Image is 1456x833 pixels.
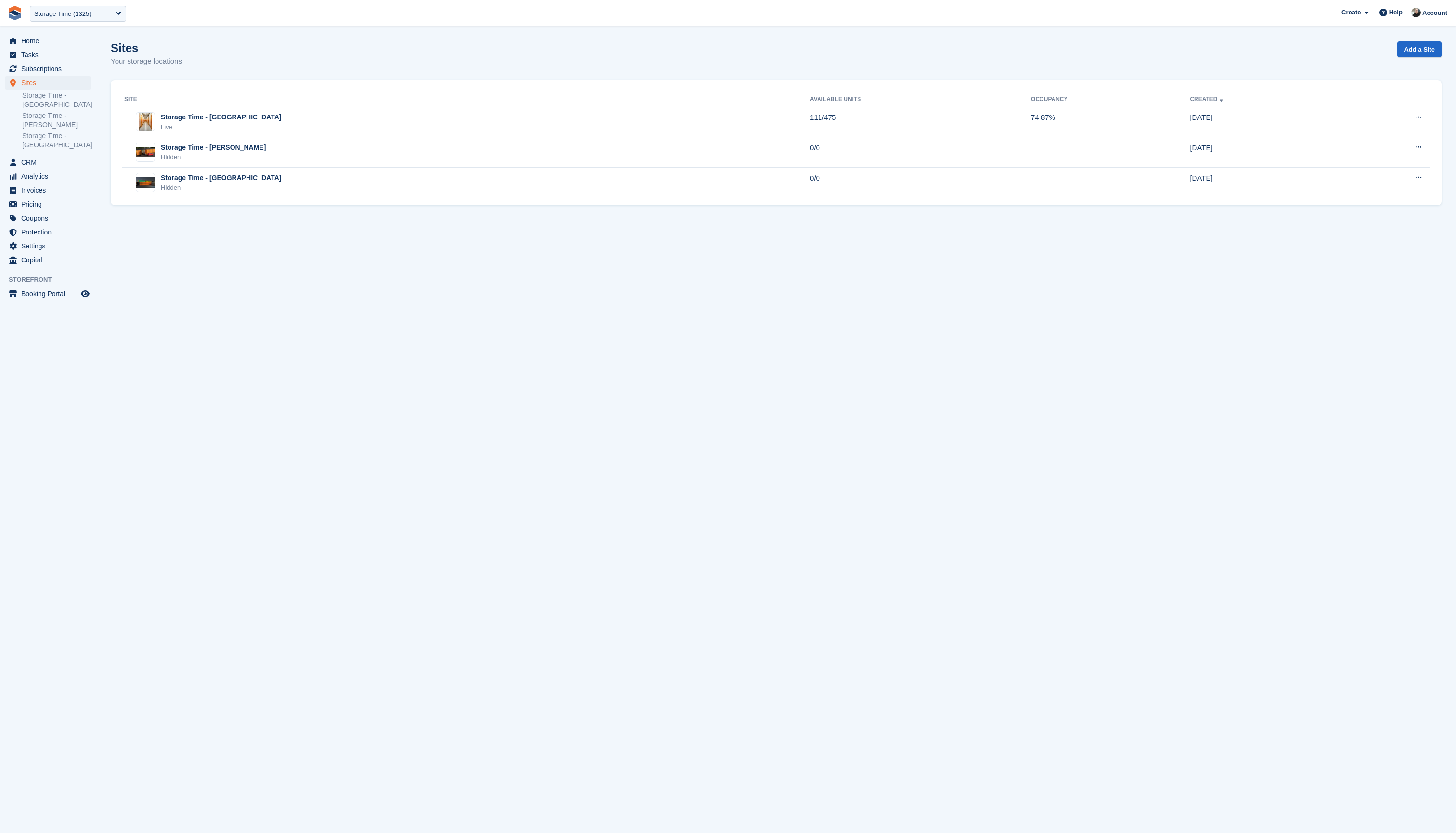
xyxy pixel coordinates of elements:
[139,112,152,131] img: Image of Storage Time - Stockport site
[5,211,91,225] a: menu
[1031,107,1190,137] td: 74.87%
[161,183,281,193] div: Hidden
[810,168,1031,197] td: 0/0
[5,169,91,183] a: menu
[161,143,266,153] div: Storage Time - [PERSON_NAME]
[22,111,91,130] a: Storage Time - [PERSON_NAME]
[22,91,91,109] a: Storage Time - [GEOGRAPHIC_DATA]
[1397,41,1442,57] a: Add a Site
[5,48,91,62] a: menu
[5,239,91,253] a: menu
[21,253,79,267] span: Capital
[161,122,281,132] div: Live
[21,197,79,211] span: Pricing
[8,6,22,20] img: stora-icon-8386f47178a22dfd0bd8f6a31ec36ba5ce8667c1dd55bd0f319d3a0aa187defe.svg
[1341,8,1361,17] span: Create
[810,137,1031,168] td: 0/0
[161,153,266,162] div: Hidden
[5,76,91,90] a: menu
[5,287,91,300] a: menu
[5,183,91,197] a: menu
[161,112,281,122] div: Storage Time - [GEOGRAPHIC_DATA]
[122,92,810,107] th: Site
[136,147,155,157] img: Image of Storage Time - Sharston site
[1031,92,1190,107] th: Occupancy
[79,288,91,299] a: Preview store
[1190,96,1225,103] a: Created
[21,183,79,197] span: Invoices
[21,48,79,62] span: Tasks
[1190,137,1342,168] td: [DATE]
[161,173,281,183] div: Storage Time - [GEOGRAPHIC_DATA]
[5,253,91,267] a: menu
[21,62,79,76] span: Subscriptions
[5,34,91,48] a: menu
[34,9,91,19] div: Storage Time (1325)
[21,76,79,90] span: Sites
[136,177,155,188] img: Image of Storage Time - Manchester site
[21,287,79,300] span: Booking Portal
[1190,168,1342,197] td: [DATE]
[5,225,91,239] a: menu
[5,62,91,76] a: menu
[1190,107,1342,137] td: [DATE]
[810,92,1031,107] th: Available Units
[1411,8,1421,17] img: Tom Huddleston
[21,211,79,225] span: Coupons
[5,156,91,169] a: menu
[21,239,79,253] span: Settings
[1422,8,1447,18] span: Account
[22,131,91,150] a: Storage Time - [GEOGRAPHIC_DATA]
[810,107,1031,137] td: 111/475
[21,34,79,48] span: Home
[111,56,182,67] p: Your storage locations
[21,156,79,169] span: CRM
[1389,8,1403,17] span: Help
[21,169,79,183] span: Analytics
[9,275,96,285] span: Storefront
[21,225,79,239] span: Protection
[111,41,182,54] h1: Sites
[5,197,91,211] a: menu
